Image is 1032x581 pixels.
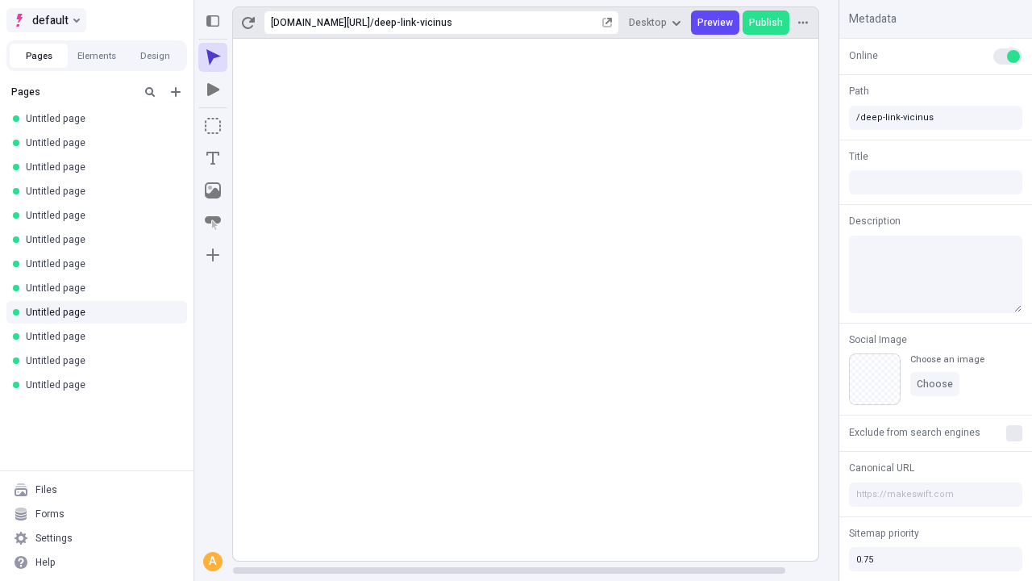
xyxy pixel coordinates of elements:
[849,149,868,164] span: Title
[849,214,901,228] span: Description
[849,425,980,440] span: Exclude from search engines
[697,16,733,29] span: Preview
[26,257,174,270] div: Untitled page
[849,332,907,347] span: Social Image
[271,16,370,29] div: [URL][DOMAIN_NAME]
[743,10,789,35] button: Publish
[35,532,73,545] div: Settings
[849,526,919,541] span: Sitemap priority
[205,554,221,570] div: A
[198,208,227,237] button: Button
[26,161,174,173] div: Untitled page
[917,378,953,391] span: Choose
[26,209,174,222] div: Untitled page
[849,461,914,475] span: Canonical URL
[26,112,174,125] div: Untitled page
[68,44,126,68] button: Elements
[198,176,227,205] button: Image
[629,16,667,29] span: Desktop
[198,111,227,140] button: Box
[26,282,174,295] div: Untitled page
[849,483,1022,507] input: https://makeswift.com
[849,84,869,98] span: Path
[6,8,86,32] button: Select site
[35,508,64,520] div: Forms
[691,10,739,35] button: Preview
[166,82,185,102] button: Add new
[32,10,69,30] span: default
[10,44,68,68] button: Pages
[198,144,227,173] button: Text
[622,10,688,35] button: Desktop
[26,185,174,198] div: Untitled page
[749,16,783,29] span: Publish
[849,48,878,63] span: Online
[35,556,56,569] div: Help
[910,353,984,366] div: Choose an image
[26,306,174,319] div: Untitled page
[26,354,174,367] div: Untitled page
[26,330,174,343] div: Untitled page
[11,86,134,98] div: Pages
[910,372,959,396] button: Choose
[26,378,174,391] div: Untitled page
[374,16,599,29] div: deep-link-vicinus
[26,233,174,246] div: Untitled page
[126,44,184,68] button: Design
[26,136,174,149] div: Untitled page
[35,483,57,496] div: Files
[370,16,374,29] div: /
